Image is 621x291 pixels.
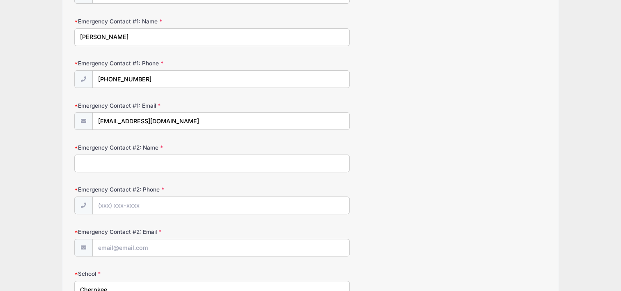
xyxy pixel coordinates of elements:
[92,112,350,130] input: email@email.com
[74,102,231,110] label: Emergency Contact #1: Email
[92,70,350,88] input: (xxx) xxx-xxxx
[74,143,231,152] label: Emergency Contact #2: Name
[74,185,231,194] label: Emergency Contact #2: Phone
[92,239,350,256] input: email@email.com
[74,17,231,25] label: Emergency Contact #1: Name
[74,59,231,67] label: Emergency Contact #1: Phone
[74,270,231,278] label: School
[74,228,231,236] label: Emergency Contact #2: Email
[92,196,350,214] input: (xxx) xxx-xxxx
